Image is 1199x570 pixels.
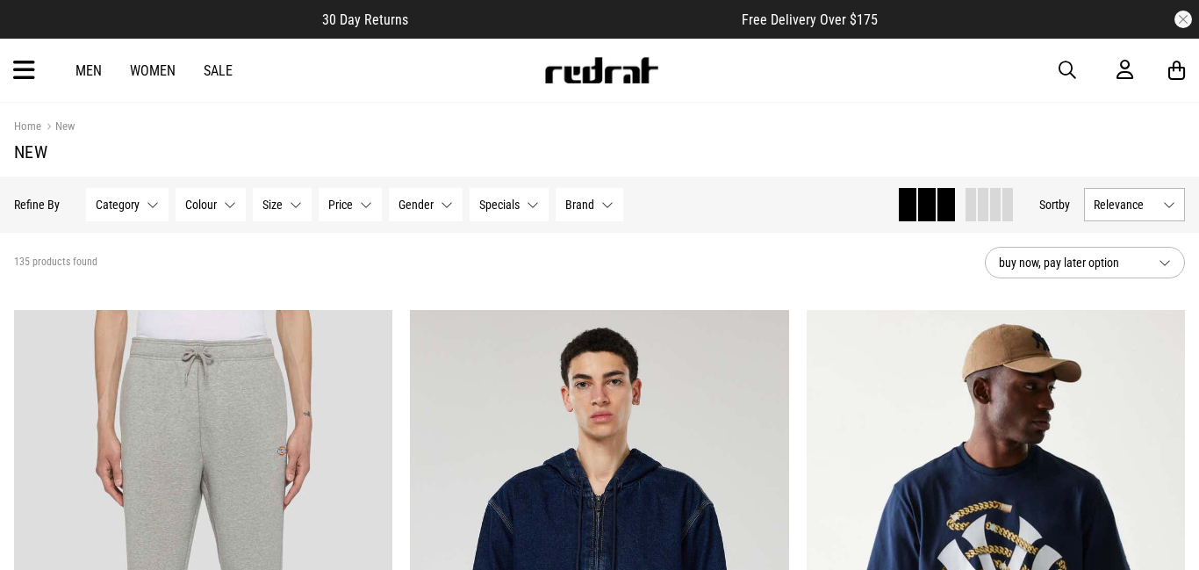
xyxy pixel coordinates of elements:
[176,188,246,221] button: Colour
[14,141,1185,162] h1: New
[443,11,707,28] iframe: Customer reviews powered by Trustpilot
[1059,198,1070,212] span: by
[470,188,549,221] button: Specials
[389,188,463,221] button: Gender
[398,198,434,212] span: Gender
[253,188,312,221] button: Size
[543,57,659,83] img: Redrat logo
[14,198,60,212] p: Refine By
[204,62,233,79] a: Sale
[319,188,382,221] button: Price
[556,188,623,221] button: Brand
[1084,188,1185,221] button: Relevance
[130,62,176,79] a: Women
[985,247,1185,278] button: buy now, pay later option
[14,119,41,133] a: Home
[14,256,97,270] span: 135 products found
[41,119,75,136] a: New
[86,188,169,221] button: Category
[322,11,408,28] span: 30 Day Returns
[1094,198,1156,212] span: Relevance
[479,198,520,212] span: Specials
[999,252,1145,273] span: buy now, pay later option
[328,198,353,212] span: Price
[75,62,102,79] a: Men
[262,198,283,212] span: Size
[742,11,878,28] span: Free Delivery Over $175
[96,198,140,212] span: Category
[565,198,594,212] span: Brand
[185,198,217,212] span: Colour
[1039,194,1070,215] button: Sortby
